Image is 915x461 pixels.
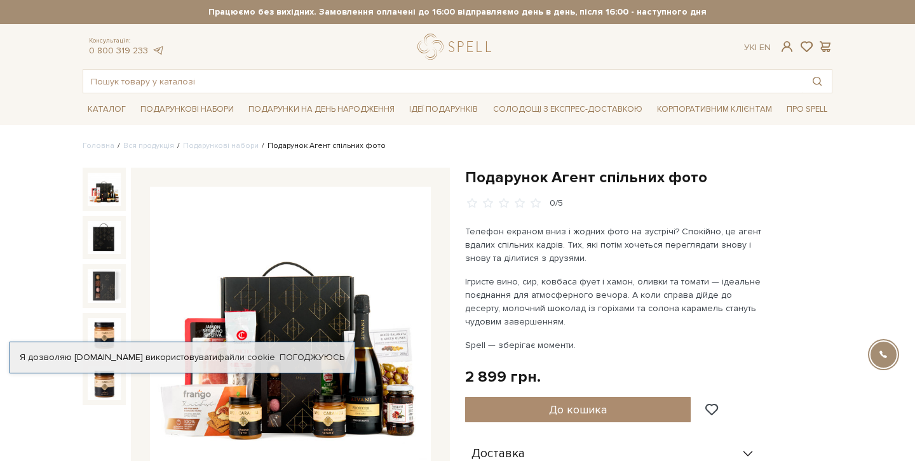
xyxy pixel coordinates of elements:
a: Солодощі з експрес-доставкою [488,98,647,120]
img: Подарунок Агент спільних фото [88,269,121,302]
p: Ігристе вино, сир, ковбаса фует і хамон, оливки та томати — ідеальне поєднання для атмосферного в... [465,275,763,328]
div: 2 899 грн. [465,367,541,387]
a: Корпоративним клієнтам [652,100,777,119]
a: En [759,42,771,53]
div: 0/5 [550,197,563,210]
a: Каталог [83,100,131,119]
li: Подарунок Агент спільних фото [259,140,386,152]
input: Пошук товару у каталозі [83,70,803,93]
span: До кошика [549,403,607,417]
div: Ук [744,42,771,53]
img: Подарунок Агент спільних фото [88,173,121,206]
span: Консультація: [89,37,164,45]
strong: Працюємо без вихідних. Замовлення оплачені до 16:00 відправляємо день в день, після 16:00 - насту... [83,6,832,18]
a: Погоджуюсь [280,352,344,363]
button: До кошика [465,397,691,422]
a: 0 800 319 233 [89,45,148,56]
p: Spell — зберігає моменти. [465,338,763,352]
img: Подарунок Агент спільних фото [88,366,121,399]
p: Телефон екраном вниз і жодних фото на зустрічі? Спокійно, це агент вдалих спільних кадрів. Тих, я... [465,225,763,265]
a: файли cookie [217,352,275,363]
a: logo [417,34,497,60]
a: Ідеї подарунків [404,100,483,119]
span: Доставка [471,448,525,460]
a: telegram [151,45,164,56]
span: | [755,42,757,53]
a: Подарункові набори [183,141,259,150]
img: Подарунок Агент спільних фото [88,221,121,254]
img: Подарунок Агент спільних фото [88,318,121,351]
a: Подарунки на День народження [243,100,400,119]
a: Вся продукція [123,141,174,150]
h1: Подарунок Агент спільних фото [465,168,832,187]
div: Я дозволяю [DOMAIN_NAME] використовувати [10,352,355,363]
button: Пошук товару у каталозі [803,70,832,93]
a: Про Spell [782,100,832,119]
a: Головна [83,141,114,150]
a: Подарункові набори [135,100,239,119]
